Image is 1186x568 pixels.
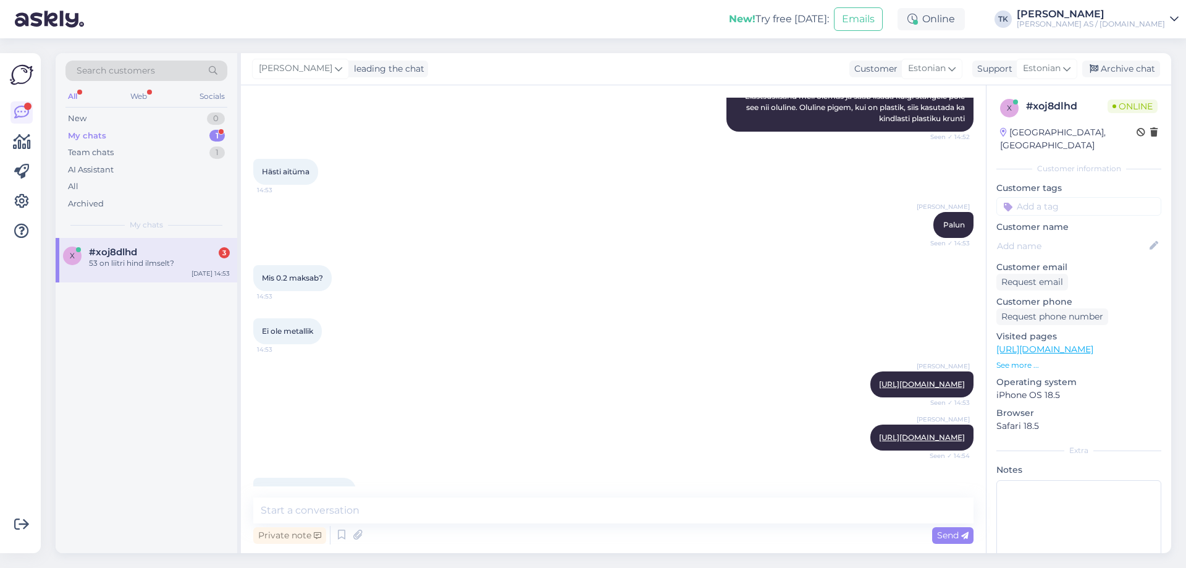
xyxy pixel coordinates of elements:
div: Customer [849,62,898,75]
div: Private note [253,527,326,544]
span: [PERSON_NAME] [917,202,970,211]
div: 1 [209,146,225,159]
div: All [65,88,80,104]
div: Team chats [68,146,114,159]
div: Request phone number [996,308,1108,325]
div: [DATE] 14:53 [191,269,230,278]
div: 0 [207,112,225,125]
p: Customer name [996,221,1161,234]
div: Archive chat [1082,61,1160,77]
span: Hästi aitüma [262,167,309,176]
span: 14:53 [257,185,303,195]
span: [PERSON_NAME] [259,62,332,75]
span: [PERSON_NAME] [917,362,970,371]
span: 14:53 [257,345,303,354]
span: 14:53 [257,292,303,301]
span: Search customers [77,64,155,77]
span: Estonian [908,62,946,75]
div: Extra [996,445,1161,456]
div: New [68,112,86,125]
div: Archived [68,198,104,210]
p: See more ... [996,360,1161,371]
span: Ei ole metallik [262,326,313,336]
span: [PERSON_NAME] [917,415,970,424]
p: Customer email [996,261,1161,274]
div: Request email [996,274,1068,290]
span: Mis 0.2 maksab? [262,273,323,282]
b: New! [729,13,755,25]
span: Seen ✓ 14:54 [923,451,970,460]
div: Customer information [996,163,1161,174]
p: iPhone OS 18.5 [996,389,1161,402]
span: Seen ✓ 14:53 [923,398,970,407]
span: 53 on liitri hind ilmselt? [262,486,347,495]
p: Operating system [996,376,1161,389]
a: [URL][DOMAIN_NAME] [996,344,1093,355]
div: My chats [68,130,106,142]
div: [PERSON_NAME] AS / [DOMAIN_NAME] [1017,19,1165,29]
div: Support [972,62,1012,75]
div: # xoj8dlhd [1026,99,1108,114]
div: Web [128,88,149,104]
span: #xoj8dlhd [89,247,137,258]
div: Try free [DATE]: [729,12,829,27]
button: Emails [834,7,883,31]
div: 1 [209,130,225,142]
p: Safari 18.5 [996,420,1161,433]
p: Notes [996,464,1161,477]
span: My chats [130,219,163,231]
span: Seen ✓ 14:52 [923,132,970,142]
span: Estonian [1023,62,1061,75]
div: 53 on liitri hind ilmselt? [89,258,230,269]
span: x [70,251,75,260]
span: Send [937,530,969,541]
div: TK [995,11,1012,28]
div: All [68,180,78,193]
p: Visited pages [996,330,1161,343]
p: Customer tags [996,182,1161,195]
input: Add name [997,239,1147,253]
a: [PERSON_NAME][PERSON_NAME] AS / [DOMAIN_NAME] [1017,9,1179,29]
div: [GEOGRAPHIC_DATA], [GEOGRAPHIC_DATA] [1000,126,1137,152]
div: 3 [219,247,230,258]
p: Browser [996,407,1161,420]
img: Askly Logo [10,63,33,87]
div: leading the chat [349,62,424,75]
a: [URL][DOMAIN_NAME] [879,433,965,442]
div: AI Assistant [68,164,114,176]
span: Palun [943,220,965,229]
span: Seen ✓ 14:53 [923,239,970,248]
p: Customer phone [996,295,1161,308]
input: Add a tag [996,197,1161,216]
span: Online [1108,100,1158,113]
a: [URL][DOMAIN_NAME] [879,379,965,389]
div: Socials [197,88,227,104]
div: [PERSON_NAME] [1017,9,1165,19]
div: Online [898,8,965,30]
span: x [1007,103,1012,112]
